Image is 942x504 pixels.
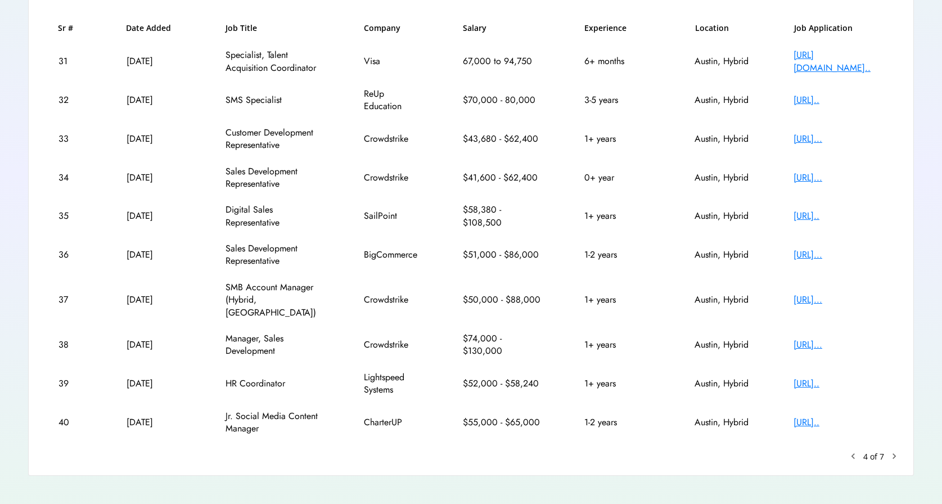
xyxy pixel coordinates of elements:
[226,242,321,268] div: Sales Development Representative
[794,416,884,429] div: [URL]..
[58,294,84,306] div: 37
[226,281,321,319] div: SMB Account Manager (Hybrid, [GEOGRAPHIC_DATA])
[463,294,542,306] div: $50,000 - $88,000
[584,94,652,106] div: 3-5 years
[463,172,542,184] div: $41,600 - $62,400
[226,410,321,435] div: Jr. Social Media Content Manager
[463,94,542,106] div: $70,000 - 80,000
[695,55,751,67] div: Austin, Hybrid
[695,377,751,390] div: Austin, Hybrid
[584,22,652,34] h6: Experience
[364,133,420,145] div: Crowdstrike
[794,249,884,261] div: [URL]...
[794,377,884,390] div: [URL]..
[364,210,420,222] div: SailPoint
[364,416,420,429] div: CharterUP
[58,22,83,34] h6: Sr #
[584,294,652,306] div: 1+ years
[463,416,542,429] div: $55,000 - $65,000
[584,172,652,184] div: 0+ year
[364,339,420,351] div: Crowdstrike
[127,55,183,67] div: [DATE]
[127,249,183,261] div: [DATE]
[695,172,751,184] div: Austin, Hybrid
[226,94,321,106] div: SMS Specialist
[364,294,420,306] div: Crowdstrike
[364,371,420,397] div: Lightspeed Systems
[127,416,183,429] div: [DATE]
[463,204,542,229] div: $58,380 - $108,500
[848,451,859,462] button: keyboard_arrow_left
[794,172,884,184] div: [URL]...
[695,294,751,306] div: Austin, Hybrid
[226,165,321,191] div: Sales Development Representative
[584,416,652,429] div: 1-2 years
[463,22,542,34] h6: Salary
[226,127,321,152] div: Customer Development Representative
[58,210,84,222] div: 35
[127,172,183,184] div: [DATE]
[127,339,183,351] div: [DATE]
[226,332,321,358] div: Manager, Sales Development
[463,332,542,358] div: $74,000 - $130,000
[794,133,884,145] div: [URL]...
[127,377,183,390] div: [DATE]
[695,22,751,34] h6: Location
[695,210,751,222] div: Austin, Hybrid
[364,249,420,261] div: BigCommerce
[226,49,321,74] div: Specialist, Talent Acquisition Coordinator
[126,22,182,34] h6: Date Added
[695,416,751,429] div: Austin, Hybrid
[364,88,420,113] div: ReUp Education
[794,339,884,351] div: [URL]...
[58,172,84,184] div: 34
[58,133,84,145] div: 33
[463,133,542,145] div: $43,680 - $62,400
[127,94,183,106] div: [DATE]
[226,22,257,34] h6: Job Title
[58,55,84,67] div: 31
[463,249,542,261] div: $51,000 - $86,000
[58,339,84,351] div: 38
[226,204,321,229] div: Digital Sales Representative
[584,249,652,261] div: 1-2 years
[794,294,884,306] div: [URL]...
[863,451,884,462] div: 4 of 7
[695,249,751,261] div: Austin, Hybrid
[364,172,420,184] div: Crowdstrike
[695,133,751,145] div: Austin, Hybrid
[463,55,542,67] div: 67,000 to 94,750
[584,55,652,67] div: 6+ months
[794,210,884,222] div: [URL]..
[127,133,183,145] div: [DATE]
[364,55,420,67] div: Visa
[794,49,884,74] div: [URL][DOMAIN_NAME]..
[584,210,652,222] div: 1+ years
[584,133,652,145] div: 1+ years
[226,377,321,390] div: HR Coordinator
[58,377,84,390] div: 39
[463,377,542,390] div: $52,000 - $58,240
[794,94,884,106] div: [URL]..
[889,451,900,462] button: chevron_right
[58,416,84,429] div: 40
[584,339,652,351] div: 1+ years
[58,94,84,106] div: 32
[127,210,183,222] div: [DATE]
[364,22,420,34] h6: Company
[695,94,751,106] div: Austin, Hybrid
[794,22,884,34] h6: Job Application
[127,294,183,306] div: [DATE]
[584,377,652,390] div: 1+ years
[58,249,84,261] div: 36
[695,339,751,351] div: Austin, Hybrid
